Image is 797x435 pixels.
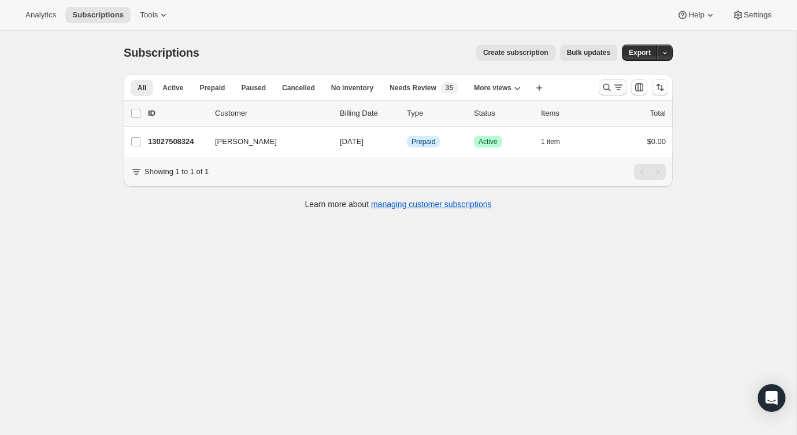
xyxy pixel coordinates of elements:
button: Search and filter results [599,79,627,95]
p: Customer [215,108,331,119]
span: No inventory [331,83,373,93]
button: Create new view [530,80,548,96]
span: Prepaid [199,83,225,93]
p: ID [148,108,206,119]
span: Subscriptions [72,10,124,20]
p: Showing 1 to 1 of 1 [144,166,209,178]
p: Status [474,108,532,119]
span: Cancelled [282,83,315,93]
a: managing customer subscriptions [371,200,492,209]
p: Total [650,108,666,119]
button: Export [622,45,658,61]
button: [PERSON_NAME] [208,132,324,151]
span: Paused [241,83,266,93]
span: $0.00 [647,137,666,146]
button: Settings [725,7,779,23]
span: 1 item [541,137,560,146]
span: More views [474,83,511,93]
span: Needs Review [390,83,436,93]
button: 1 item [541,134,573,150]
p: 13027508324 [148,136,206,148]
span: Settings [744,10,772,20]
span: [DATE] [340,137,364,146]
button: Subscriptions [65,7,131,23]
span: Active [162,83,183,93]
span: Bulk updates [567,48,610,57]
nav: Pagination [634,164,666,180]
p: Learn more about [305,198,492,210]
div: IDCustomerBilling DateTypeStatusItemsTotal [148,108,666,119]
span: Analytics [25,10,56,20]
span: Export [629,48,651,57]
span: Help [688,10,704,20]
span: Subscriptions [124,46,199,59]
button: Tools [133,7,176,23]
span: 35 [446,83,453,93]
button: Bulk updates [560,45,617,61]
div: Items [541,108,599,119]
span: Prepaid [412,137,435,146]
span: [PERSON_NAME] [215,136,277,148]
span: Create subscription [483,48,548,57]
p: Billing Date [340,108,398,119]
button: Help [670,7,722,23]
button: Sort the results [652,79,668,95]
button: Customize table column order and visibility [631,79,647,95]
span: Tools [140,10,158,20]
button: Analytics [18,7,63,23]
button: More views [467,80,528,96]
span: All [138,83,146,93]
span: Active [479,137,498,146]
button: Create subscription [476,45,555,61]
div: Type [407,108,465,119]
div: Open Intercom Messenger [758,384,785,412]
div: 13027508324[PERSON_NAME][DATE]InfoPrepaidSuccessActive1 item$0.00 [148,134,666,150]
